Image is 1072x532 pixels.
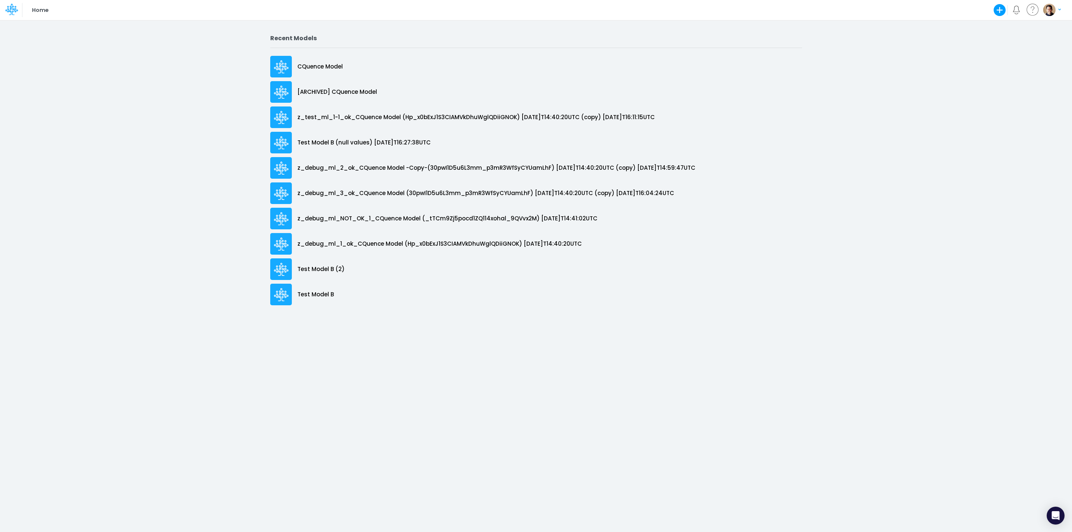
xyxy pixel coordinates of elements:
[270,79,802,105] a: [ARCHIVED] CQuence Model
[1012,6,1021,14] a: Notifications
[297,214,597,223] p: z_debug_ml_NOT_OK_1_CQuence Model (_tTCm9Zj5pocd1ZQ114xohal_9QVvx2M) [DATE]T14:41:02UTC
[297,88,377,96] p: [ARCHIVED] CQuence Model
[297,164,695,172] p: z_debug_ml_2_ok_CQuence Model -Copy-(30pwI1D5u6L3mm_p3mR3WfSyCYUamLhF) [DATE]T14:40:20UTC (copy) ...
[32,6,48,14] p: Home
[297,265,345,274] p: Test Model B (2)
[297,290,334,299] p: Test Model B
[297,63,343,71] p: CQuence Model
[270,130,802,155] a: Test Model B (null values) [DATE]T16:27:38UTC
[270,231,802,257] a: z_debug_ml_1_ok_CQuence Model (Hp_x0bExJ1S3CIAMVkDhuWglQDiiGNOK) [DATE]T14:40:20UTC
[270,282,802,307] a: Test Model B
[270,206,802,231] a: z_debug_ml_NOT_OK_1_CQuence Model (_tTCm9Zj5pocd1ZQ114xohal_9QVvx2M) [DATE]T14:41:02UTC
[270,35,802,42] h2: Recent Models
[297,240,582,248] p: z_debug_ml_1_ok_CQuence Model (Hp_x0bExJ1S3CIAMVkDhuWglQDiiGNOK) [DATE]T14:40:20UTC
[1047,507,1065,525] div: Open Intercom Messenger
[297,138,431,147] p: Test Model B (null values) [DATE]T16:27:38UTC
[270,54,802,79] a: CQuence Model
[297,113,655,122] p: z_test_ml_1-1_ok_CQuence Model (Hp_x0bExJ1S3CIAMVkDhuWglQDiiGNOK) [DATE]T14:40:20UTC (copy) [DATE...
[270,105,802,130] a: z_test_ml_1-1_ok_CQuence Model (Hp_x0bExJ1S3CIAMVkDhuWglQDiiGNOK) [DATE]T14:40:20UTC (copy) [DATE...
[297,189,674,198] p: z_debug_ml_3_ok_CQuence Model (30pwI1D5u6L3mm_p3mR3WfSyCYUamLhF) [DATE]T14:40:20UTC (copy) [DATE]...
[270,181,802,206] a: z_debug_ml_3_ok_CQuence Model (30pwI1D5u6L3mm_p3mR3WfSyCYUamLhF) [DATE]T14:40:20UTC (copy) [DATE]...
[270,257,802,282] a: Test Model B (2)
[270,155,802,181] a: z_debug_ml_2_ok_CQuence Model -Copy-(30pwI1D5u6L3mm_p3mR3WfSyCYUamLhF) [DATE]T14:40:20UTC (copy) ...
